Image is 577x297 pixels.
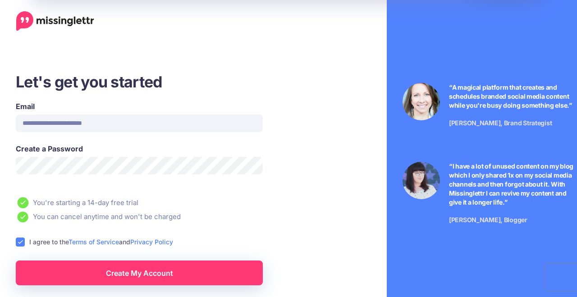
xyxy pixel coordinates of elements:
label: Email [16,101,263,112]
a: Create My Account [16,260,263,285]
img: Testimonial by Laura Stanik [403,83,440,120]
li: You're starting a 14-day free trial [16,197,315,209]
p: “A magical platform that creates and schedules branded social media content while you're busy doi... [449,83,574,110]
label: I agree to the and [29,237,173,247]
li: You can cancel anytime and won't be charged [16,211,315,223]
p: “I have a lot of unused content on my blog which I only shared 1x on my social media channels and... [449,162,574,207]
h3: Let's get you started [16,72,315,92]
img: Testimonial by Jeniffer Kosche [403,162,440,199]
a: Terms of Service [69,238,119,246]
span: [PERSON_NAME], Blogger [449,216,527,224]
a: Privacy Policy [130,238,173,246]
label: Create a Password [16,143,263,154]
a: Home [16,11,94,31]
span: [PERSON_NAME], Brand Strategist [449,119,552,127]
